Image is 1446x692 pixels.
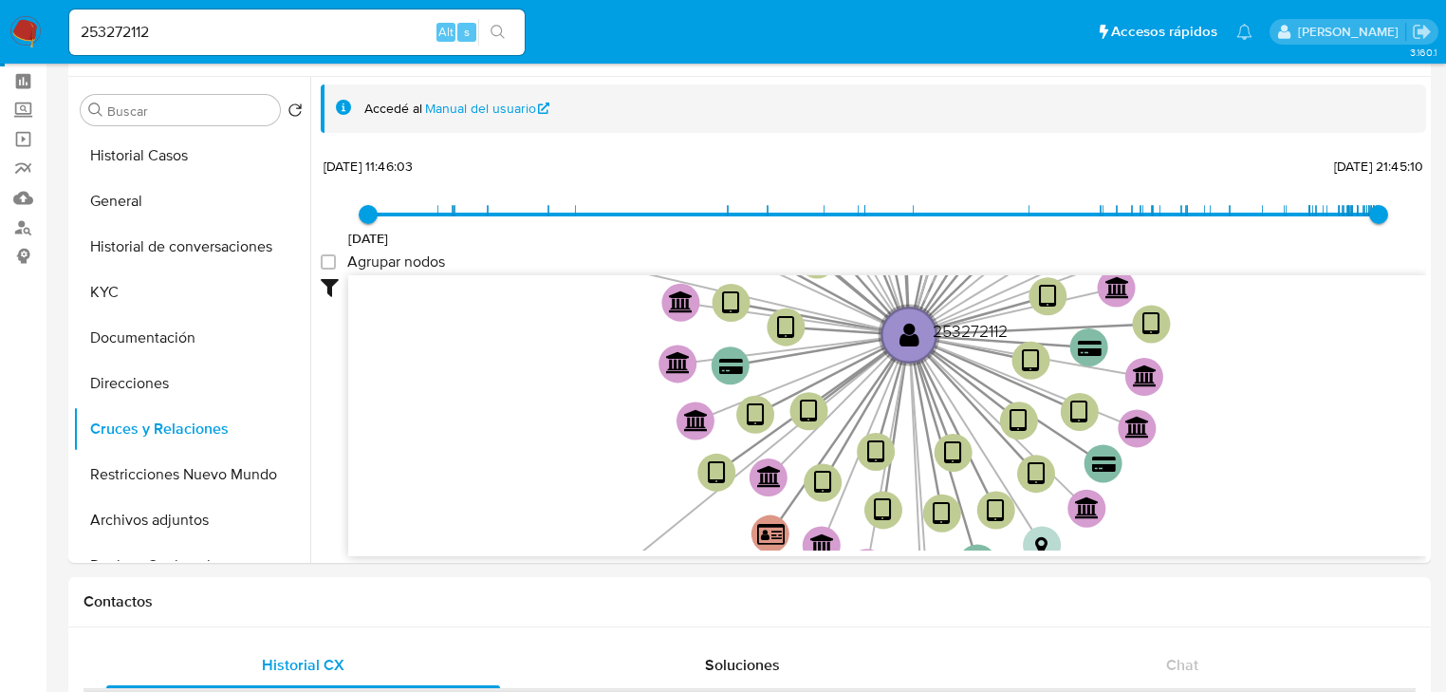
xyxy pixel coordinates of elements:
[757,522,785,547] text: 
[262,654,344,676] span: Historial CX
[666,351,691,374] text: 
[1070,399,1088,426] text: 
[73,270,310,315] button: KYC
[1010,407,1028,435] text: 
[987,497,1005,525] text: 
[747,402,765,429] text: 
[933,319,1008,343] text: 253272112
[1412,22,1432,42] a: Salir
[874,496,892,524] text: 
[73,178,310,224] button: General
[347,252,445,271] span: Agrupar nodos
[810,533,835,556] text: 
[684,409,709,432] text: 
[69,20,525,45] input: Buscar usuario o caso...
[933,500,951,528] text: 
[800,398,818,425] text: 
[757,465,782,488] text: 
[777,314,795,342] text: 
[1166,654,1198,676] span: Chat
[73,452,310,497] button: Restricciones Nuevo Mundo
[705,654,780,676] span: Soluciones
[324,157,413,176] span: [DATE] 11:46:03
[348,229,389,248] span: [DATE]
[1334,157,1423,176] span: [DATE] 21:45:10
[1035,535,1047,556] text: 
[1111,22,1217,42] span: Accesos rápidos
[1298,23,1405,41] p: erika.juarez@mercadolibre.com.mx
[438,23,454,41] span: Alt
[899,321,919,348] text: 
[73,133,310,178] button: Historial Casos
[88,103,103,118] button: Buscar
[867,439,885,466] text: 
[107,103,272,120] input: Buscar
[719,358,743,376] text: 
[1133,365,1158,387] text: 
[1022,347,1040,375] text: 
[478,19,517,46] button: search-icon
[73,406,310,452] button: Cruces y Relaciones
[708,459,726,487] text: 
[1236,24,1252,40] a: Notificaciones
[321,254,336,270] input: Agrupar nodos
[1039,283,1057,310] text: 
[1410,45,1437,60] span: 3.160.1
[722,290,740,317] text: 
[364,100,422,118] span: Accedé al
[1125,416,1150,439] text: 
[1142,311,1160,339] text: 
[73,497,310,543] button: Archivos adjuntos
[73,361,310,406] button: Direcciones
[1075,496,1100,519] text: 
[73,543,310,589] button: Devices Geolocation
[1092,457,1116,475] text: 
[669,290,694,313] text: 
[814,470,832,497] text: 
[425,100,550,118] a: Manual del usuario
[944,440,962,467] text: 
[1078,340,1102,358] text: 
[83,592,1416,611] h1: Contactos
[464,23,470,41] span: s
[73,224,310,270] button: Historial de conversaciones
[1028,460,1046,488] text: 
[73,315,310,361] button: Documentación
[1105,276,1130,299] text: 
[287,103,303,123] button: Volver al orden por defecto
